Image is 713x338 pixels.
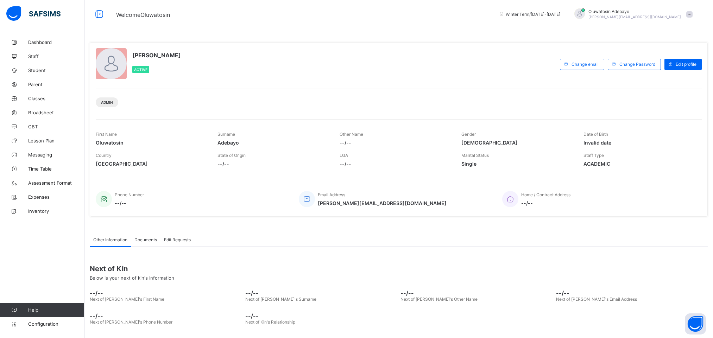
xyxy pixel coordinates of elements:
[28,138,84,144] span: Lesson Plan
[583,132,608,137] span: Date of Birth
[340,140,451,146] span: --/--
[134,68,147,72] span: Active
[96,140,207,146] span: Oluwatosin
[28,166,84,172] span: Time Table
[619,62,655,67] span: Change Password
[28,68,84,73] span: Student
[96,153,112,158] span: Country
[28,53,84,59] span: Staff
[400,289,553,296] span: --/--
[245,289,397,296] span: --/--
[28,82,84,87] span: Parent
[567,8,696,20] div: OluwatosinAdebayo
[28,96,84,101] span: Classes
[28,307,84,313] span: Help
[521,192,570,197] span: Home / Contract Address
[318,192,345,197] span: Email Address
[676,62,696,67] span: Edit profile
[556,296,637,302] span: Next of [PERSON_NAME]'s Email Address
[245,312,397,319] span: --/--
[115,200,144,206] span: --/--
[28,208,84,214] span: Inventory
[28,39,84,45] span: Dashboard
[217,153,246,158] span: State of Origin
[583,140,695,146] span: Invalid date
[461,161,573,167] span: Single
[90,289,242,296] span: --/--
[28,110,84,115] span: Broadsheet
[461,153,489,158] span: Marital Status
[96,161,207,167] span: [GEOGRAPHIC_DATA]
[96,132,117,137] span: First Name
[340,132,363,137] span: Other Name
[90,264,708,273] span: Next of Kin
[245,319,295,325] span: Next of Kin's Relationship
[6,6,61,21] img: safsims
[28,180,84,186] span: Assessment Format
[134,237,157,242] span: Documents
[461,132,476,137] span: Gender
[28,321,84,327] span: Configuration
[217,132,235,137] span: Surname
[572,62,599,67] span: Change email
[217,161,329,167] span: --/--
[28,124,84,129] span: CBT
[116,11,170,18] span: Welcome Oluwatosin
[132,52,181,59] span: [PERSON_NAME]
[556,289,708,296] span: --/--
[583,153,604,158] span: Staff Type
[93,237,127,242] span: Other Information
[499,12,560,17] span: session/term information
[588,15,681,19] span: [PERSON_NAME][EMAIL_ADDRESS][DOMAIN_NAME]
[583,161,695,167] span: ACADEMIC
[90,296,164,302] span: Next of [PERSON_NAME]'s First Name
[28,194,84,200] span: Expenses
[245,296,316,302] span: Next of [PERSON_NAME]'s Surname
[521,200,570,206] span: --/--
[90,312,242,319] span: --/--
[90,319,172,325] span: Next of [PERSON_NAME]'s Phone Number
[164,237,191,242] span: Edit Requests
[217,140,329,146] span: Adebayo
[588,9,681,14] span: Oluwatosin Adebayo
[101,100,113,104] span: Admin
[340,153,348,158] span: LGA
[115,192,144,197] span: Phone Number
[461,140,573,146] span: [DEMOGRAPHIC_DATA]
[28,152,84,158] span: Messaging
[90,275,174,281] span: Below is your next of kin's Information
[318,200,447,206] span: [PERSON_NAME][EMAIL_ADDRESS][DOMAIN_NAME]
[400,296,478,302] span: Next of [PERSON_NAME]'s Other Name
[685,313,706,334] button: Open asap
[340,161,451,167] span: --/--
